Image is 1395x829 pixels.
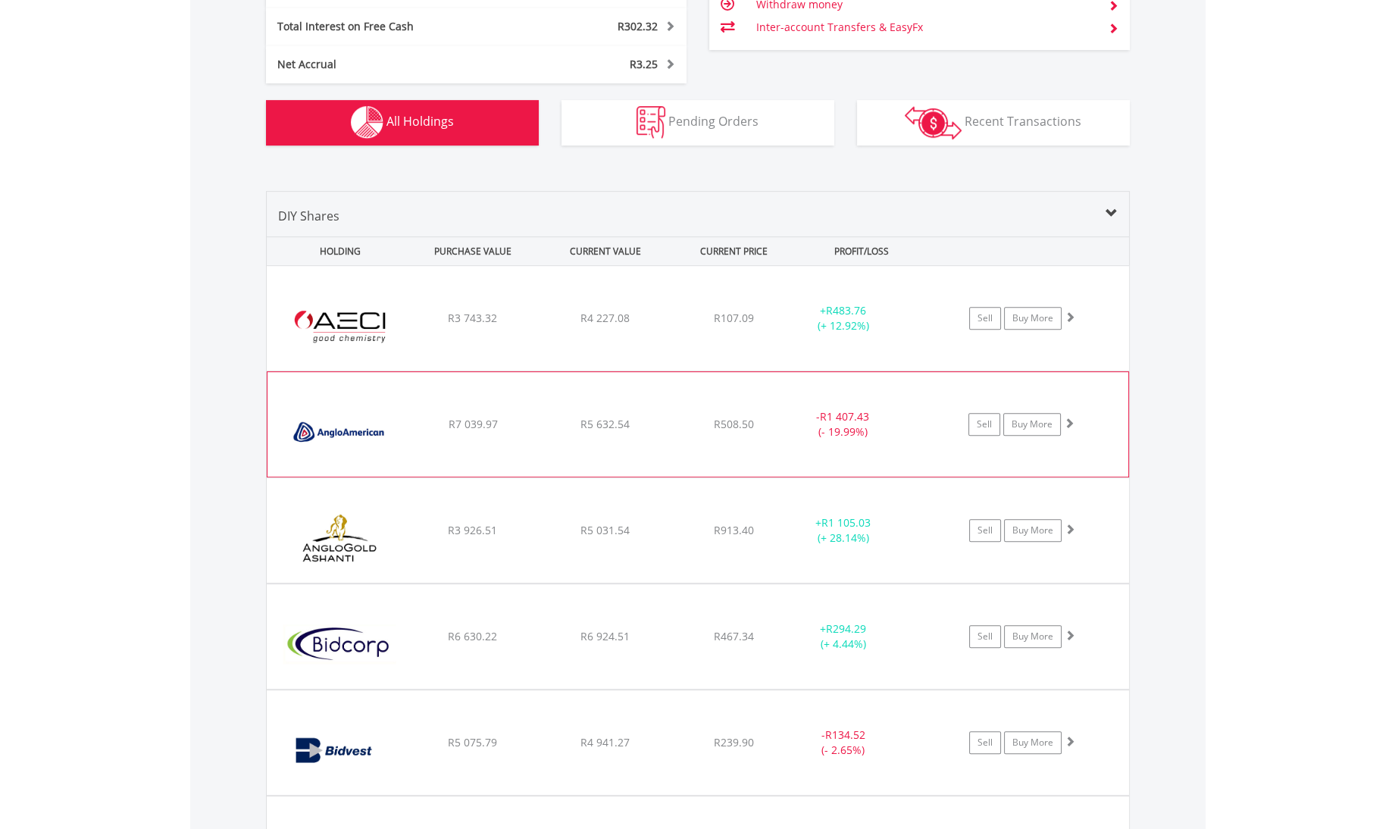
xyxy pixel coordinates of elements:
[969,625,1001,648] a: Sell
[797,237,927,265] div: PROFIT/LOSS
[580,311,630,325] span: R4 227.08
[968,413,1000,436] a: Sell
[969,731,1001,754] a: Sell
[266,57,511,72] div: Net Accrual
[630,57,658,71] span: R3.25
[351,106,383,139] img: holdings-wht.png
[386,113,454,130] span: All Holdings
[714,417,754,431] span: R508.50
[905,106,962,139] img: transactions-zar-wht.png
[580,735,630,749] span: R4 941.27
[448,735,497,749] span: R5 075.79
[668,113,758,130] span: Pending Orders
[714,523,754,537] span: R913.40
[541,237,671,265] div: CURRENT VALUE
[618,19,658,33] span: R302.32
[787,515,901,546] div: + (+ 28.14%)
[1004,625,1062,648] a: Buy More
[714,735,754,749] span: R239.90
[965,113,1081,130] span: Recent Transactions
[786,409,899,440] div: - (- 19.99%)
[673,237,793,265] div: CURRENT PRICE
[580,523,630,537] span: R5 031.54
[787,727,901,758] div: - (- 2.65%)
[448,417,497,431] span: R7 039.97
[637,106,665,139] img: pending_instructions-wht.png
[274,285,405,367] img: EQU.ZA.AFE.png
[714,629,754,643] span: R467.34
[267,237,405,265] div: HOLDING
[969,307,1001,330] a: Sell
[448,629,497,643] span: R6 630.22
[274,709,405,791] img: EQU.ZA.BVT.png
[1004,731,1062,754] a: Buy More
[1004,519,1062,542] a: Buy More
[408,237,538,265] div: PURCHASE VALUE
[714,311,754,325] span: R107.09
[274,603,405,685] img: EQU.ZA.BID.png
[580,629,630,643] span: R6 924.51
[1003,413,1061,436] a: Buy More
[266,19,511,34] div: Total Interest on Free Cash
[755,16,1096,39] td: Inter-account Transfers & EasyFx
[278,208,339,224] span: DIY Shares
[561,100,834,145] button: Pending Orders
[826,621,866,636] span: R294.29
[825,727,865,742] span: R134.52
[820,409,869,424] span: R1 407.43
[857,100,1130,145] button: Recent Transactions
[275,391,405,473] img: EQU.ZA.AGL.png
[266,100,539,145] button: All Holdings
[821,515,871,530] span: R1 105.03
[969,519,1001,542] a: Sell
[826,303,866,318] span: R483.76
[580,417,630,431] span: R5 632.54
[448,523,497,537] span: R3 926.51
[274,497,405,579] img: EQU.ZA.ANG.png
[1004,307,1062,330] a: Buy More
[787,621,901,652] div: + (+ 4.44%)
[787,303,901,333] div: + (+ 12.92%)
[448,311,497,325] span: R3 743.32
